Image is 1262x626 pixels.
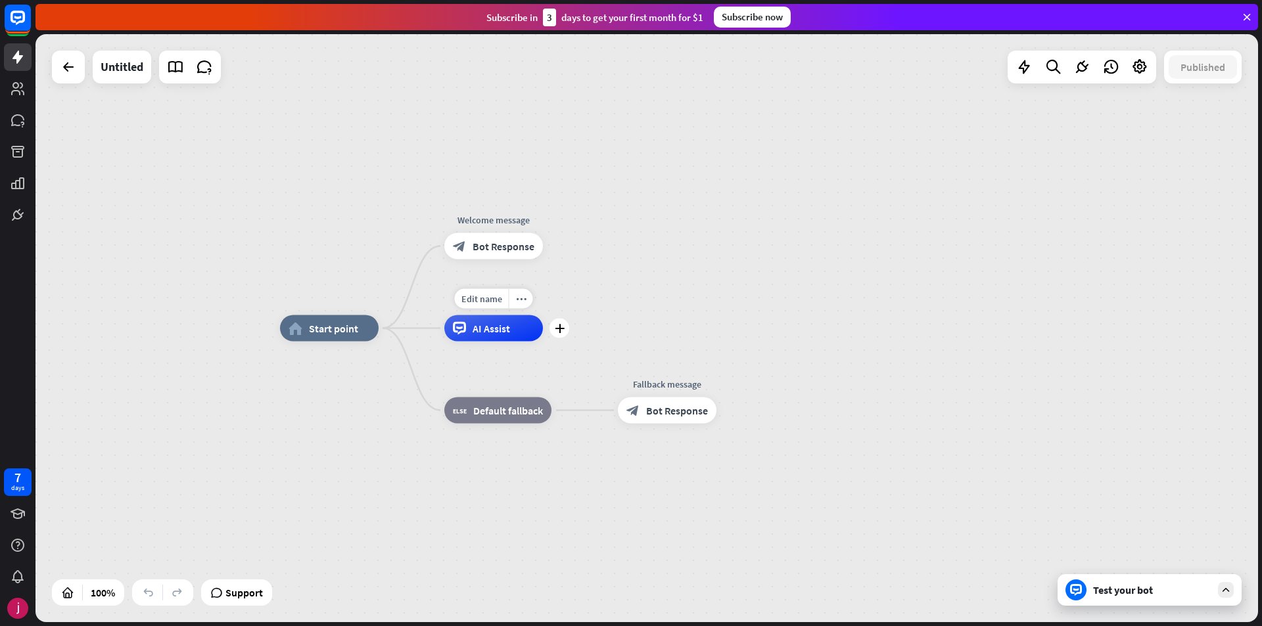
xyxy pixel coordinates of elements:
a: 7 days [4,468,32,496]
span: Bot Response [473,240,534,253]
div: 3 [543,9,556,26]
span: Bot Response [646,404,708,417]
div: Subscribe now [714,7,791,28]
span: Edit name [461,293,502,305]
i: block_bot_response [453,240,466,253]
div: Subscribe in days to get your first month for $1 [486,9,703,26]
button: Open LiveChat chat widget [11,5,50,45]
div: 100% [87,582,119,603]
div: Untitled [101,51,143,83]
span: AI Assist [473,322,510,335]
div: Fallback message [608,378,726,391]
div: 7 [14,472,21,483]
span: Support [225,582,263,603]
i: block_bot_response [626,404,640,417]
button: Published [1169,55,1237,79]
span: Default fallback [473,404,543,417]
i: plus [555,324,565,333]
div: Welcome message [434,213,553,227]
div: Test your bot [1093,583,1211,596]
div: days [11,483,24,493]
i: more_horiz [516,294,526,303]
i: home_2 [289,322,302,335]
i: block_fallback [453,404,467,417]
span: Start point [309,322,358,335]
